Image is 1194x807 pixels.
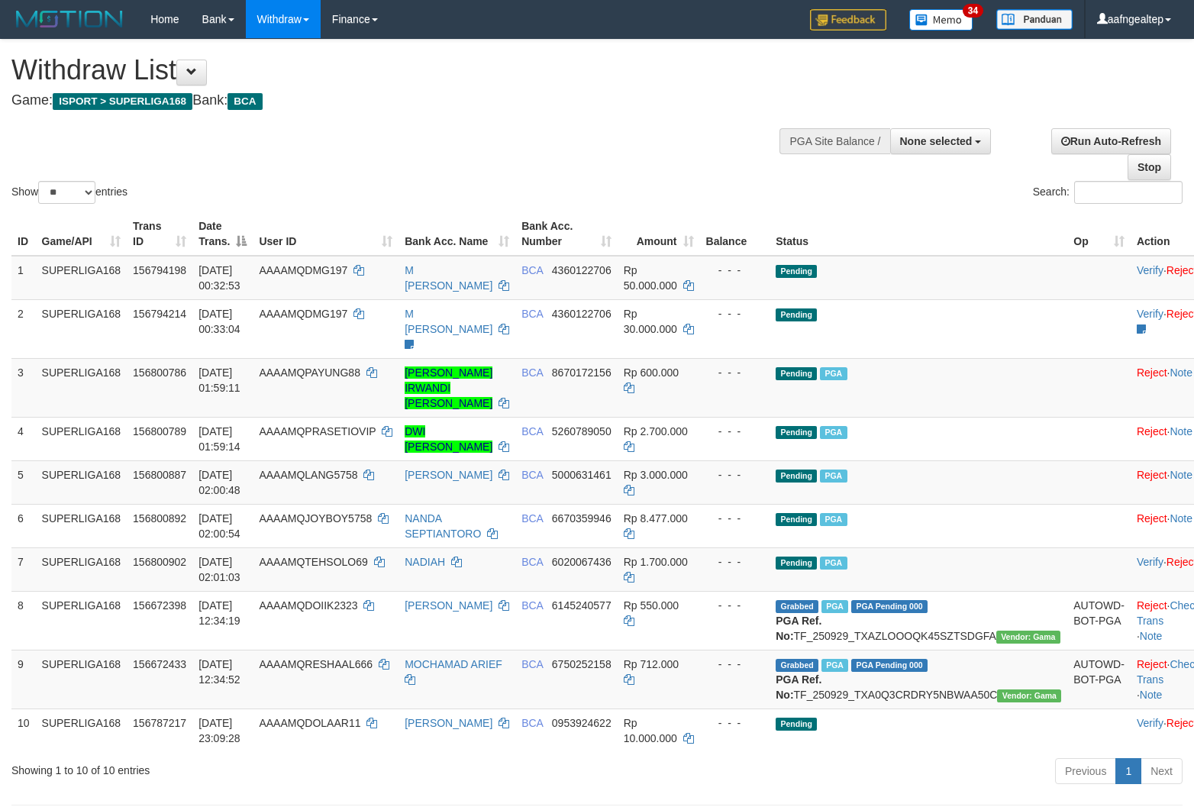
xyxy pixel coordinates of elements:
span: Pending [776,513,817,526]
a: Next [1141,758,1183,784]
a: [PERSON_NAME] [405,599,492,612]
span: Marked by aafnonsreyleab [820,557,847,570]
span: [DATE] 00:33:04 [198,308,240,335]
td: SUPERLIGA168 [36,591,127,650]
span: BCA [521,717,543,729]
span: 156787217 [133,717,186,729]
td: SUPERLIGA168 [36,460,127,504]
a: M [PERSON_NAME] [405,308,492,335]
a: Run Auto-Refresh [1051,128,1171,154]
a: Verify [1137,308,1163,320]
span: Marked by aafnonsreyleab [820,470,847,483]
span: Copy 6020067436 to clipboard [552,556,612,568]
span: BCA [521,512,543,525]
span: BCA [521,658,543,670]
th: ID [11,212,36,256]
span: BCA [521,599,543,612]
a: [PERSON_NAME] [405,717,492,729]
span: 156800892 [133,512,186,525]
span: [DATE] 02:01:03 [198,556,240,583]
span: [DATE] 02:00:48 [198,469,240,496]
span: PGA Pending [851,600,928,613]
span: AAAAMQDMG197 [259,308,347,320]
span: Marked by aafnonsreyleab [820,426,847,439]
td: SUPERLIGA168 [36,547,127,591]
span: AAAAMQLANG5758 [259,469,357,481]
a: Verify [1137,556,1163,568]
th: Balance [700,212,770,256]
div: - - - [706,511,764,526]
h1: Withdraw List [11,55,781,86]
span: AAAAMQDOLAAR11 [259,717,360,729]
th: Game/API: activate to sort column ascending [36,212,127,256]
th: Bank Acc. Number: activate to sort column ascending [515,212,618,256]
th: Amount: activate to sort column ascending [618,212,700,256]
a: MOCHAMAD ARIEF [405,658,502,670]
td: 9 [11,650,36,709]
td: SUPERLIGA168 [36,650,127,709]
th: Date Trans.: activate to sort column descending [192,212,253,256]
span: [DATE] 12:34:52 [198,658,240,686]
a: M [PERSON_NAME] [405,264,492,292]
td: 8 [11,591,36,650]
span: [DATE] 00:32:53 [198,264,240,292]
a: Note [1140,630,1163,642]
td: 2 [11,299,36,358]
span: Pending [776,308,817,321]
td: 5 [11,460,36,504]
b: PGA Ref. No: [776,673,821,701]
span: Copy 4360122706 to clipboard [552,264,612,276]
div: - - - [706,657,764,672]
span: BCA [228,93,262,110]
td: SUPERLIGA168 [36,256,127,300]
div: - - - [706,554,764,570]
img: MOTION_logo.png [11,8,127,31]
span: Rp 712.000 [624,658,679,670]
span: PGA Pending [851,659,928,672]
span: Copy 4360122706 to clipboard [552,308,612,320]
a: Stop [1128,154,1171,180]
span: Rp 8.477.000 [624,512,688,525]
a: DWI [PERSON_NAME] [405,425,492,453]
td: SUPERLIGA168 [36,417,127,460]
a: Reject [1137,512,1167,525]
span: ISPORT > SUPERLIGA168 [53,93,192,110]
span: Grabbed [776,600,818,613]
span: BCA [521,425,543,437]
div: - - - [706,598,764,613]
span: 156794198 [133,264,186,276]
span: [DATE] 02:00:54 [198,512,240,540]
a: 1 [1115,758,1141,784]
a: Note [1170,469,1192,481]
a: Reject [1137,469,1167,481]
span: Pending [776,470,817,483]
span: AAAAMQJOYBOY5758 [259,512,372,525]
a: Previous [1055,758,1116,784]
td: 6 [11,504,36,547]
span: AAAAMQPRASETIOVIP [259,425,376,437]
a: Note [1170,425,1192,437]
span: BCA [521,264,543,276]
span: Rp 3.000.000 [624,469,688,481]
span: [DATE] 23:09:28 [198,717,240,744]
th: Bank Acc. Name: activate to sort column ascending [399,212,515,256]
div: Showing 1 to 10 of 10 entries [11,757,486,778]
span: Pending [776,557,817,570]
a: [PERSON_NAME] IRWANDI [PERSON_NAME] [405,366,492,409]
span: Pending [776,265,817,278]
td: AUTOWD-BOT-PGA [1067,650,1131,709]
span: Rp 1.700.000 [624,556,688,568]
a: Note [1140,689,1163,701]
span: 34 [963,4,983,18]
span: Vendor URL: https://trx31.1velocity.biz [996,631,1060,644]
span: [DATE] 12:34:19 [198,599,240,627]
span: Marked by aafsoycanthlai [821,659,848,672]
label: Show entries [11,181,127,204]
a: Reject [1137,658,1167,670]
span: Marked by aafnonsreyleab [820,367,847,380]
span: 156800887 [133,469,186,481]
a: NADIAH [405,556,445,568]
img: Button%20Memo.svg [909,9,973,31]
td: TF_250929_TXAZLOOOQK45SZTSDGFA [770,591,1067,650]
span: Copy 0953924622 to clipboard [552,717,612,729]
